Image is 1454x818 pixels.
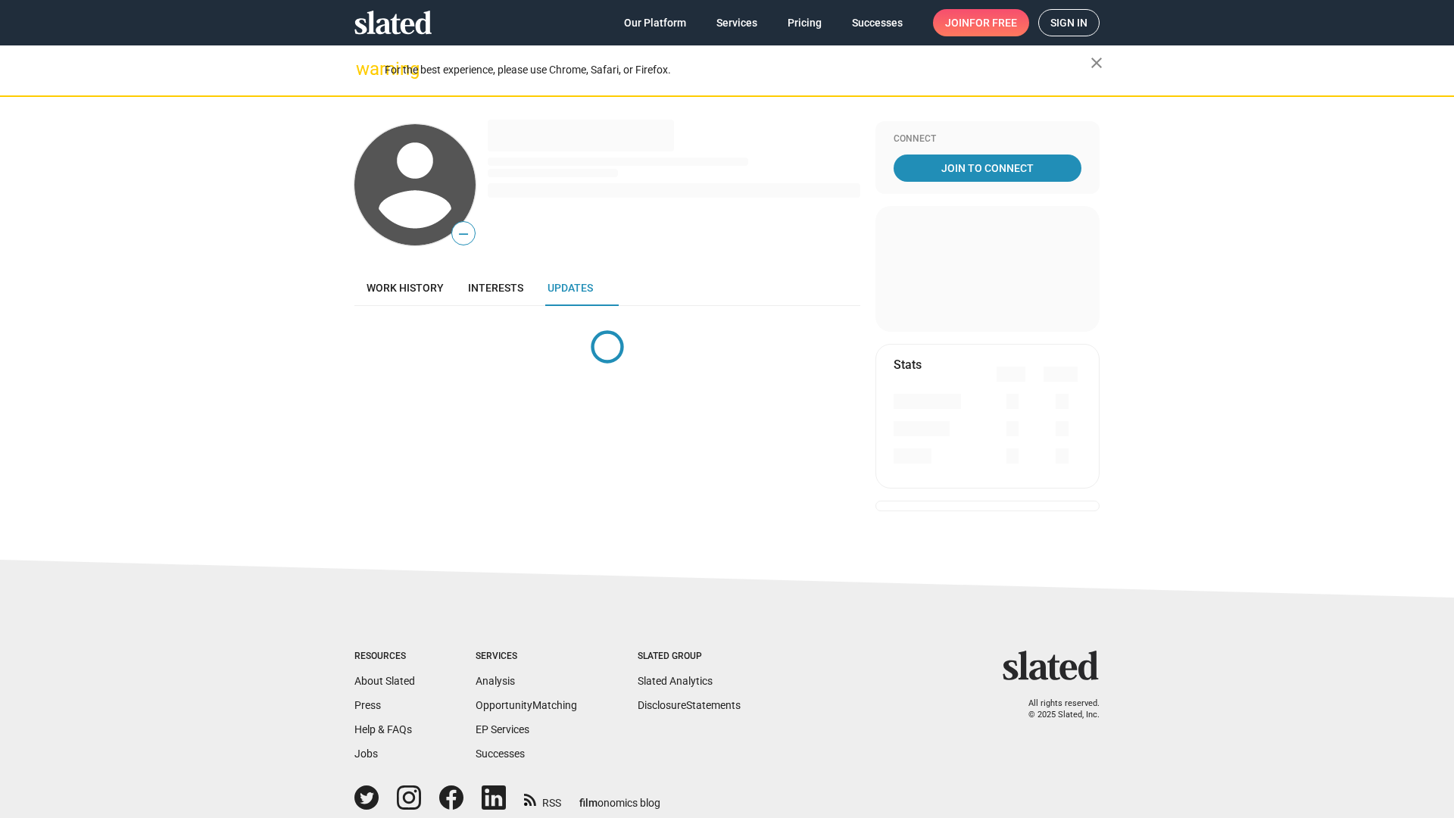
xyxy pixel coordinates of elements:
a: DisclosureStatements [638,699,741,711]
mat-icon: warning [356,60,374,78]
a: Sign in [1038,9,1100,36]
a: Successes [840,9,915,36]
div: Services [476,651,577,663]
a: Interests [456,270,535,306]
div: Resources [354,651,415,663]
span: for free [969,9,1017,36]
a: Analysis [476,675,515,687]
a: Joinfor free [933,9,1029,36]
a: Our Platform [612,9,698,36]
span: Sign in [1050,10,1087,36]
a: Press [354,699,381,711]
p: All rights reserved. © 2025 Slated, Inc. [1012,698,1100,720]
a: RSS [524,787,561,810]
a: Pricing [775,9,834,36]
mat-icon: close [1087,54,1106,72]
span: Successes [852,9,903,36]
span: Pricing [788,9,822,36]
span: film [579,797,598,809]
span: Services [716,9,757,36]
span: Our Platform [624,9,686,36]
a: Successes [476,748,525,760]
span: Interests [468,282,523,294]
a: Services [704,9,769,36]
span: Join [945,9,1017,36]
a: OpportunityMatching [476,699,577,711]
a: Slated Analytics [638,675,713,687]
a: About Slated [354,675,415,687]
span: Work history [367,282,444,294]
a: EP Services [476,723,529,735]
mat-card-title: Stats [894,357,922,373]
a: filmonomics blog [579,784,660,810]
a: Jobs [354,748,378,760]
span: Join To Connect [897,155,1078,182]
span: — [452,224,475,244]
span: Updates [548,282,593,294]
a: Help & FAQs [354,723,412,735]
a: Join To Connect [894,155,1081,182]
a: Updates [535,270,605,306]
div: Connect [894,133,1081,145]
div: Slated Group [638,651,741,663]
a: Work history [354,270,456,306]
div: For the best experience, please use Chrome, Safari, or Firefox. [385,60,1090,80]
